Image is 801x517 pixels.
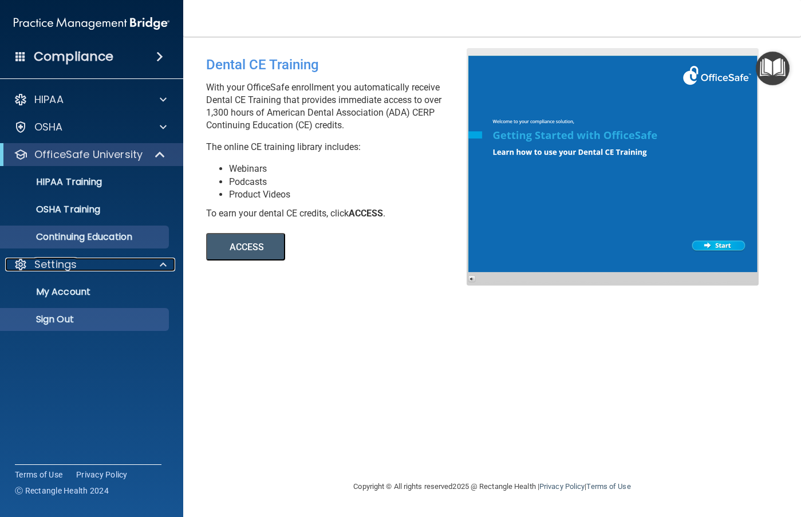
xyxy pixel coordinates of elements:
[349,208,383,219] b: ACCESS
[206,233,285,261] button: ACCESS
[206,207,475,220] div: To earn your dental CE credits, click .
[14,258,167,271] a: Settings
[744,438,787,482] iframe: Drift Widget Chat Controller
[229,163,475,175] li: Webinars
[34,93,64,106] p: HIPAA
[229,176,475,188] li: Podcasts
[14,93,167,106] a: HIPAA
[76,469,128,480] a: Privacy Policy
[34,120,63,134] p: OSHA
[283,468,701,505] div: Copyright © All rights reserved 2025 @ Rectangle Health | |
[206,81,475,132] p: With your OfficeSafe enrollment you automatically receive Dental CE Training that provides immedi...
[539,482,585,491] a: Privacy Policy
[34,49,113,65] h4: Compliance
[206,243,519,252] a: ACCESS
[7,286,164,298] p: My Account
[756,52,790,85] button: Open Resource Center
[7,314,164,325] p: Sign Out
[14,148,166,161] a: OfficeSafe University
[586,482,630,491] a: Terms of Use
[34,258,77,271] p: Settings
[7,231,164,243] p: Continuing Education
[14,12,169,35] img: PMB logo
[229,188,475,201] li: Product Videos
[7,176,102,188] p: HIPAA Training
[34,148,143,161] p: OfficeSafe University
[7,204,100,215] p: OSHA Training
[14,120,167,134] a: OSHA
[206,141,475,153] p: The online CE training library includes:
[206,48,475,81] div: Dental CE Training
[15,469,62,480] a: Terms of Use
[15,485,109,496] span: Ⓒ Rectangle Health 2024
